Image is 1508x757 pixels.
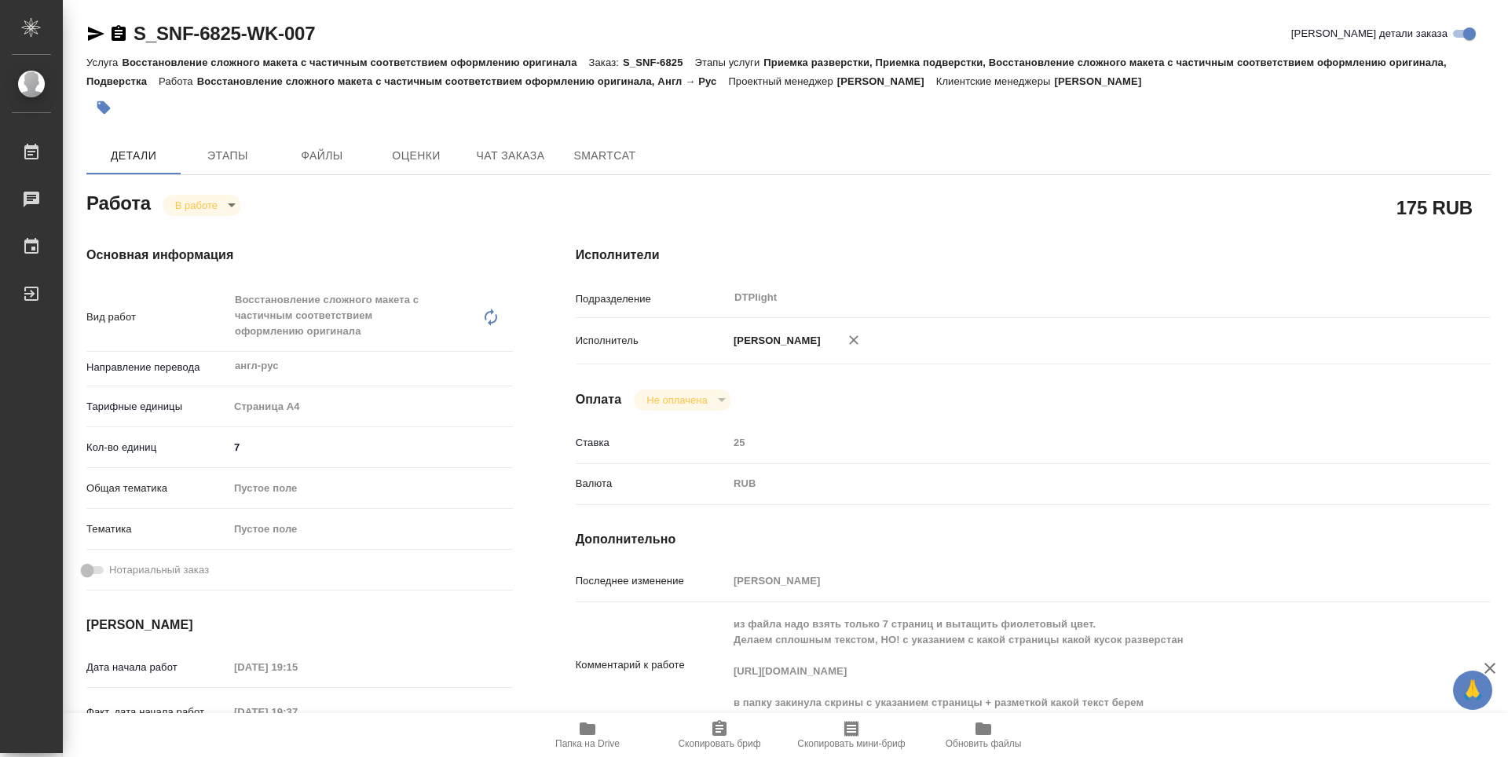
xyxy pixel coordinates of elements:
[797,738,905,749] span: Скопировать мини-бриф
[623,57,695,68] p: S_SNF-6825
[678,738,760,749] span: Скопировать бриф
[197,75,729,87] p: Восстановление сложного макета с частичным соответствием оформлению оригинала, Англ → Рус
[695,57,764,68] p: Этапы услуги
[728,431,1415,454] input: Пустое поле
[634,389,730,411] div: В работе
[946,738,1022,749] span: Обновить файлы
[86,24,105,43] button: Скопировать ссылку для ЯМессенджера
[229,475,513,502] div: Пустое поле
[234,521,494,537] div: Пустое поле
[163,195,241,216] div: В работе
[379,146,454,166] span: Оценки
[836,323,871,357] button: Удалить исполнителя
[86,246,513,265] h4: Основная информация
[555,738,620,749] span: Папка на Drive
[122,57,588,68] p: Восстановление сложного макета с частичным соответствием оформлению оригинала
[229,393,513,420] div: Страница А4
[229,436,513,459] input: ✎ Введи что-нибудь
[86,360,229,375] p: Направление перевода
[1054,75,1153,87] p: [PERSON_NAME]
[86,481,229,496] p: Общая тематика
[234,481,494,496] div: Пустое поле
[576,333,728,349] p: Исполнитель
[728,611,1415,716] textarea: из файла надо взять только 7 страниц и вытащить фиолетовый цвет. Делаем сплошным текстом, НО! с у...
[936,75,1055,87] p: Клиентские менеджеры
[86,90,121,125] button: Добавить тэг
[728,470,1415,497] div: RUB
[86,521,229,537] p: Тематика
[576,476,728,492] p: Валюта
[576,246,1491,265] h4: Исполнители
[576,390,622,409] h4: Оплата
[170,199,222,212] button: В работе
[567,146,642,166] span: SmartCat
[134,23,315,44] a: S_SNF-6825-WK-007
[576,657,728,673] p: Комментарий к работе
[86,57,122,68] p: Услуга
[86,616,513,634] h4: [PERSON_NAME]
[576,435,728,451] p: Ставка
[642,393,712,407] button: Не оплачена
[159,75,197,87] p: Работа
[522,713,653,757] button: Папка на Drive
[728,569,1415,592] input: Пустое поле
[576,573,728,589] p: Последнее изменение
[785,713,917,757] button: Скопировать мини-бриф
[917,713,1049,757] button: Обновить файлы
[229,656,366,678] input: Пустое поле
[229,700,366,723] input: Пустое поле
[96,146,171,166] span: Детали
[1396,194,1473,221] h2: 175 RUB
[109,562,209,578] span: Нотариальный заказ
[86,660,229,675] p: Дата начала работ
[86,704,229,720] p: Факт. дата начала работ
[728,75,836,87] p: Проектный менеджер
[653,713,785,757] button: Скопировать бриф
[473,146,548,166] span: Чат заказа
[86,57,1447,87] p: Приемка разверстки, Приемка подверстки, Восстановление сложного макета с частичным соответствием ...
[1459,674,1486,707] span: 🙏
[576,291,728,307] p: Подразделение
[86,440,229,455] p: Кол-во единиц
[86,399,229,415] p: Тарифные единицы
[1453,671,1492,710] button: 🙏
[728,333,821,349] p: [PERSON_NAME]
[86,188,151,216] h2: Работа
[837,75,936,87] p: [PERSON_NAME]
[109,24,128,43] button: Скопировать ссылку
[576,530,1491,549] h4: Дополнительно
[1291,26,1448,42] span: [PERSON_NAME] детали заказа
[589,57,623,68] p: Заказ:
[190,146,265,166] span: Этапы
[229,516,513,543] div: Пустое поле
[86,309,229,325] p: Вид работ
[284,146,360,166] span: Файлы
